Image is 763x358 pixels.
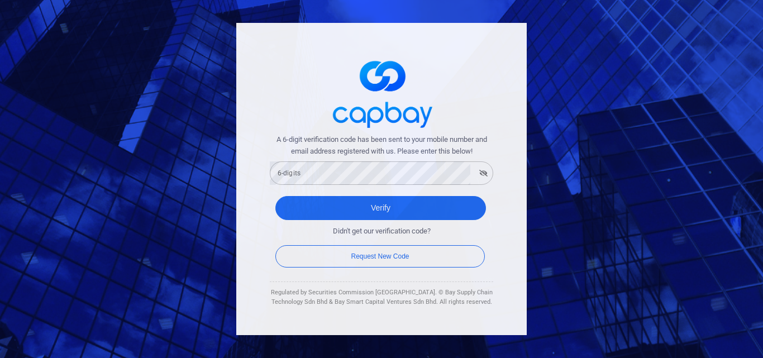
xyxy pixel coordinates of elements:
span: Didn't get our verification code? [333,226,431,237]
button: Request New Code [275,245,485,268]
button: Verify [275,196,486,220]
img: logo [326,51,437,134]
div: Regulated by Securities Commission [GEOGRAPHIC_DATA]. © Bay Supply Chain Technology Sdn Bhd & Bay... [270,288,493,307]
span: A 6-digit verification code has been sent to your mobile number and email address registered with... [270,134,493,157]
